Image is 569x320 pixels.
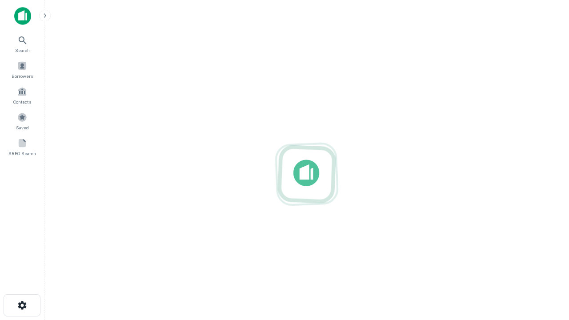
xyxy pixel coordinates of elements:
a: SREO Search [3,135,42,159]
a: Saved [3,109,42,133]
span: Contacts [13,98,31,105]
a: Borrowers [3,57,42,81]
iframe: Chat Widget [525,220,569,263]
span: SREO Search [8,150,36,157]
span: Search [15,47,30,54]
span: Borrowers [12,72,33,80]
a: Contacts [3,83,42,107]
img: capitalize-icon.png [14,7,31,25]
span: Saved [16,124,29,131]
a: Search [3,32,42,56]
